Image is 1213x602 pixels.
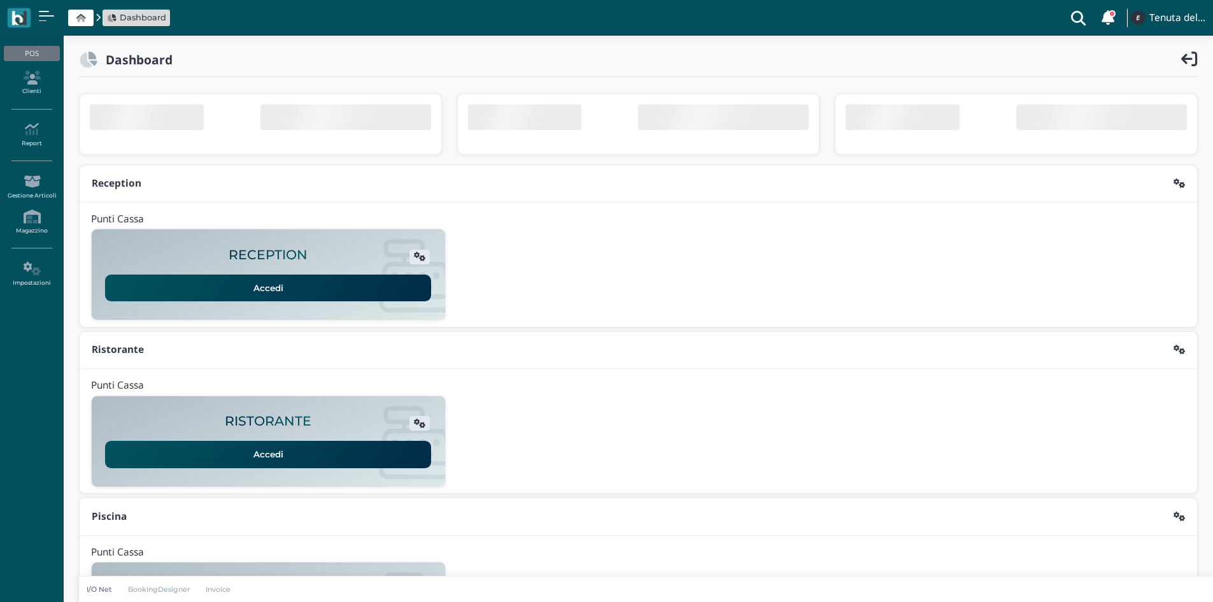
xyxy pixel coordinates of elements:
a: ... Tenuta del Barco [1129,3,1205,33]
b: Ristorante [92,343,144,356]
a: Magazzino [4,204,59,240]
b: Piscina [92,510,127,523]
iframe: Help widget launcher [1123,563,1202,591]
img: ... [1131,11,1145,25]
div: POS [4,46,59,61]
a: Accedi [105,275,431,301]
h2: Dashboard [97,53,173,66]
h4: Tenuta del Barco [1149,13,1205,24]
h4: Punti Cassa [91,214,144,225]
a: Report [4,117,59,152]
b: Reception [92,176,141,190]
a: Accedi [105,441,431,468]
h2: RECEPTION [229,248,308,262]
h4: Punti Cassa [91,380,144,391]
a: BookingDesigner [120,584,198,594]
a: Gestione Articoli [4,169,59,204]
img: logo [11,11,26,25]
p: I/O Net [87,584,112,594]
a: Dashboard [107,11,166,24]
a: Clienti [4,66,59,101]
h4: Punti Cassa [91,547,144,558]
a: Invoice [198,584,239,594]
h2: RISTORANTE [225,414,311,429]
span: Dashboard [120,11,166,24]
a: Impostazioni [4,257,59,292]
